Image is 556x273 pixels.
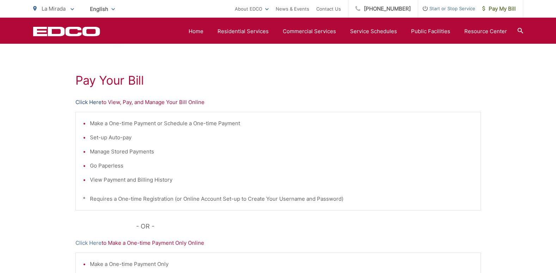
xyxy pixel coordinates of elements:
a: Click Here [75,239,102,247]
a: Click Here [75,98,102,107]
h1: Pay Your Bill [75,73,481,87]
a: About EDCO [235,5,269,13]
a: Service Schedules [350,27,397,36]
a: News & Events [276,5,309,13]
li: Go Paperless [90,162,473,170]
a: Commercial Services [283,27,336,36]
a: Public Facilities [411,27,450,36]
li: Manage Stored Payments [90,147,473,156]
li: Set-up Auto-pay [90,133,473,142]
span: Pay My Bill [482,5,516,13]
a: Contact Us [316,5,341,13]
span: English [85,3,120,15]
li: View Payment and Billing History [90,176,473,184]
p: to Make a One-time Payment Only Online [75,239,481,247]
a: Home [189,27,203,36]
a: EDCD logo. Return to the homepage. [33,26,100,36]
li: Make a One-time Payment Only [90,260,473,268]
p: - OR - [136,221,481,232]
span: La Mirada [42,5,66,12]
p: to View, Pay, and Manage Your Bill Online [75,98,481,107]
li: Make a One-time Payment or Schedule a One-time Payment [90,119,473,128]
a: Residential Services [218,27,269,36]
p: * Requires a One-time Registration (or Online Account Set-up to Create Your Username and Password) [83,195,473,203]
a: Resource Center [464,27,507,36]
